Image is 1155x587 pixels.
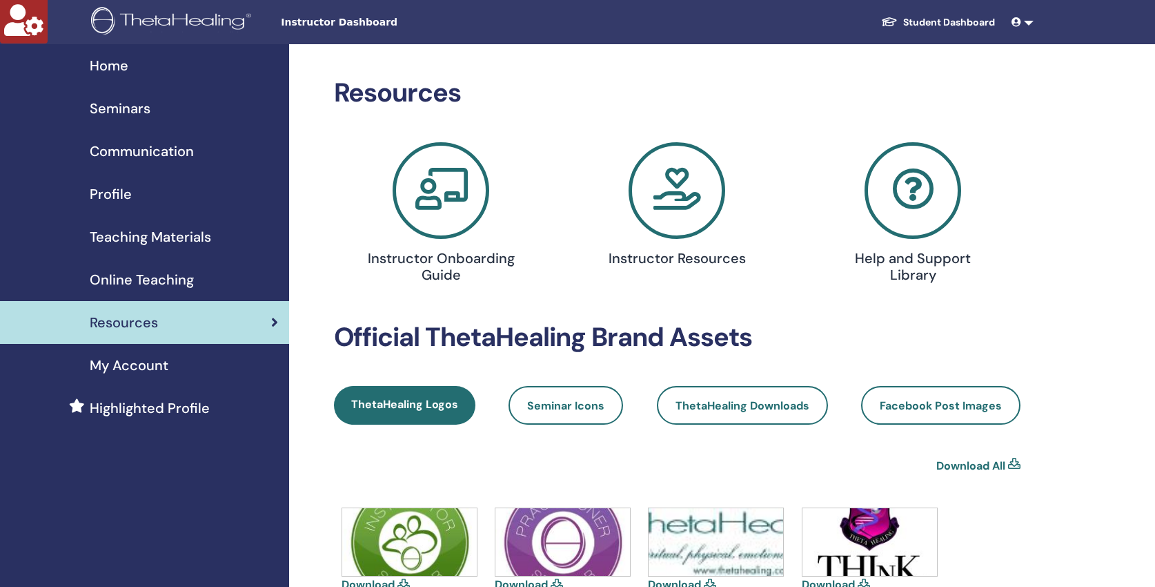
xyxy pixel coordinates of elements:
[90,227,211,247] span: Teaching Materials
[527,398,604,413] span: Seminar Icons
[649,508,783,576] img: thetahealing-logo-a-copy.jpg
[334,386,475,425] a: ThetaHealing Logos
[90,355,168,376] span: My Account
[91,7,256,38] img: logo.png
[600,250,753,267] h4: Instructor Resources
[90,269,194,290] span: Online Teaching
[870,10,1006,35] a: Student Dashboard
[675,398,809,413] span: ThetaHealing Downloads
[836,250,989,283] h4: Help and Support Library
[90,141,194,162] span: Communication
[881,16,898,28] img: graduation-cap-white.svg
[90,312,158,333] span: Resources
[342,508,477,576] img: icons-instructor.jpg
[334,322,1021,354] h2: Official ThetaHealing Brand Assets
[90,184,132,204] span: Profile
[861,386,1020,425] a: Facebook Post Images
[334,77,1021,109] h2: Resources
[90,98,150,119] span: Seminars
[495,508,630,576] img: icons-practitioner.jpg
[567,142,787,272] a: Instructor Resources
[90,398,210,418] span: Highlighted Profile
[657,386,828,425] a: ThetaHealing Downloads
[802,508,937,576] img: think-shield.jpg
[803,142,1023,289] a: Help and Support Library
[90,55,128,76] span: Home
[936,458,1005,474] a: Download All
[364,250,517,283] h4: Instructor Onboarding Guide
[880,398,1002,413] span: Facebook Post Images
[351,397,458,412] span: ThetaHealing Logos
[509,386,623,425] a: Seminar Icons
[332,142,551,289] a: Instructor Onboarding Guide
[281,15,488,30] span: Instructor Dashboard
